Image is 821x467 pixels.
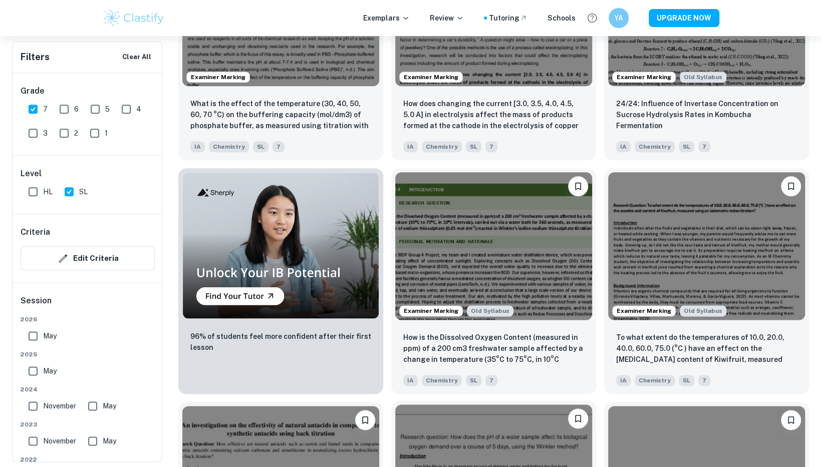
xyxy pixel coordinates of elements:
button: Bookmark [568,176,588,196]
span: SL [679,375,694,386]
span: Examiner Marking [613,306,675,315]
img: Thumbnail [182,172,379,318]
a: Examiner MarkingStarting from the May 2025 session, the Chemistry IA requirements have changed. I... [391,168,596,394]
span: May [43,330,57,341]
span: Chemistry [422,375,462,386]
span: 7 [698,375,710,386]
span: 6 [74,104,79,115]
span: SL [679,141,694,152]
p: To what extent do the temperatures of 10.0, 20.0, 40.0, 60.0, 75.0 (°C ) have an effect on the as... [616,332,797,366]
span: November [43,435,76,446]
span: 7 [272,141,285,152]
span: 7 [43,104,48,115]
span: 7 [485,375,497,386]
span: SL [466,375,481,386]
span: Old Syllabus [680,305,726,316]
span: 2022 [21,455,155,464]
span: May [103,400,116,411]
span: Chemistry [422,141,462,152]
img: Chemistry IA example thumbnail: How is the Dissolved Oxygen Content (mea [395,172,592,320]
span: 2025 [21,350,155,359]
a: Thumbnail96% of students feel more confident after their first lesson [178,168,383,394]
h6: YA [613,13,624,24]
span: May [43,365,57,376]
span: 2024 [21,385,155,394]
span: 1 [105,128,108,139]
button: Bookmark [781,410,801,430]
button: Bookmark [355,410,375,430]
span: November [43,400,76,411]
span: Examiner Marking [613,73,675,82]
span: Examiner Marking [400,306,462,315]
span: SL [79,186,88,197]
h6: Filters [21,50,50,64]
span: 2026 [21,315,155,324]
button: YA [609,8,629,28]
button: UPGRADE NOW [649,9,719,27]
button: Bookmark [568,408,588,428]
p: How is the Dissolved Oxygen Content (measured in ppm) of a 200 cm3 freshwater sample affected by ... [403,332,584,366]
span: 2 [74,128,78,139]
span: May [103,435,116,446]
div: Starting from the May 2025 session, the Chemistry IA requirements have changed. It's OK to refer ... [680,305,726,316]
p: How does changing the current [3.0, 3.5, 4.0, 4.5, 5.0 A] in electrolysis affect the mass of prod... [403,98,584,132]
h6: Grade [21,85,155,97]
span: SL [253,141,268,152]
span: 3 [43,128,48,139]
span: IA [616,375,631,386]
span: 2023 [21,420,155,429]
span: 4 [136,104,141,115]
a: Examiner MarkingStarting from the May 2025 session, the Chemistry IA requirements have changed. I... [604,168,809,394]
img: Clastify logo [102,8,166,28]
span: Chemistry [635,375,675,386]
span: Old Syllabus [680,72,726,83]
span: 7 [485,141,497,152]
button: Help and Feedback [584,10,601,27]
span: Examiner Marking [187,73,249,82]
p: 96% of students feel more confident after their first lesson [190,331,371,353]
span: Examiner Marking [400,73,462,82]
span: HL [43,186,53,197]
span: 5 [105,104,110,115]
span: IA [616,141,631,152]
button: Bookmark [781,176,801,196]
div: Starting from the May 2025 session, the Chemistry IA requirements have changed. It's OK to refer ... [680,72,726,83]
span: IA [403,141,418,152]
p: Review [430,13,464,24]
a: Tutoring [489,13,527,24]
span: 7 [698,141,710,152]
span: IA [403,375,418,386]
p: Exemplars [363,13,410,24]
h6: Session [21,295,155,315]
span: SL [466,141,481,152]
span: Chemistry [635,141,675,152]
h6: Level [21,168,155,180]
span: Old Syllabus [467,305,513,316]
p: What is the effect of the temperature (30, 40, 50, 60, 70 °C) on the buffering capacity (mol/dm3)... [190,98,371,132]
button: Clear All [120,50,154,65]
span: IA [190,141,205,152]
div: Starting from the May 2025 session, the Chemistry IA requirements have changed. It's OK to refer ... [467,305,513,316]
img: Chemistry IA example thumbnail: To what extent do the temperatures of 10 [608,172,805,320]
p: 24/24: Influence of Invertase Concentration on Sucrose Hydrolysis Rates in Kombucha Fermentation [616,98,797,131]
a: Schools [548,13,576,24]
h6: Criteria [21,226,50,238]
span: Chemistry [209,141,249,152]
button: Edit Criteria [21,246,155,270]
